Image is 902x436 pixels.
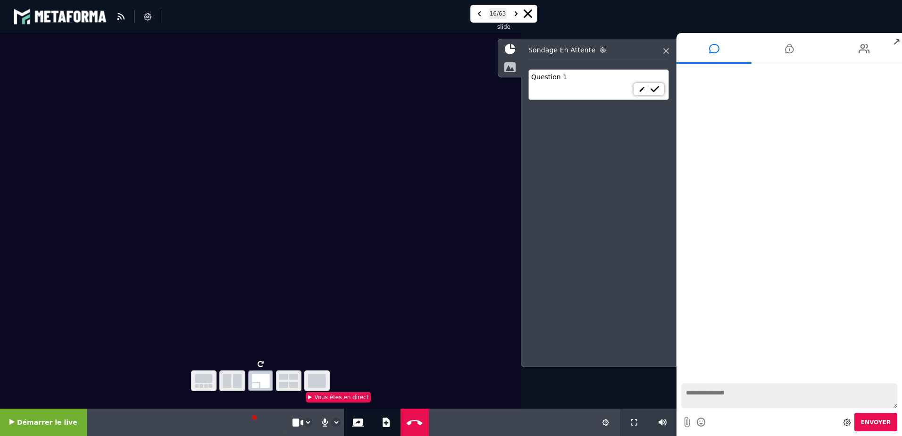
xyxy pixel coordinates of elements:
[17,419,77,426] span: Démarrer le live
[648,85,661,93] a: Publier
[531,73,567,81] span: Question 1
[861,419,891,426] span: Envoyer
[489,8,507,19] p: 16 / 63
[497,23,510,31] div: slide
[306,392,371,402] div: Vous êtes en direct
[891,33,902,50] span: ↗
[528,46,645,54] h3: Sondage en attente
[854,413,897,431] button: Envoyer
[636,85,648,93] a: Modifier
